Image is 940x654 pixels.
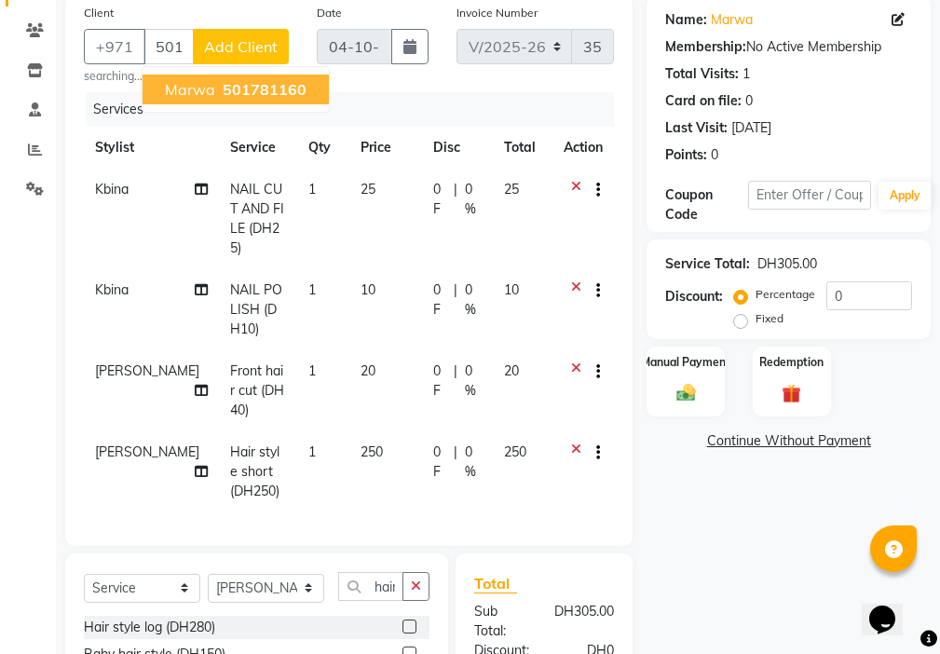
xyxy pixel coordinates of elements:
div: Last Visit: [665,118,728,138]
th: Action [552,127,614,169]
span: 1 [308,181,316,198]
small: searching... [84,68,289,85]
span: 25 [504,181,519,198]
div: Service Total: [665,254,750,274]
span: NAIL POLISH (DH10) [230,281,282,337]
th: Qty [297,127,349,169]
div: Discount: [665,287,723,307]
div: Total Visits: [665,64,739,84]
span: | [454,361,457,401]
a: Continue Without Payment [650,431,927,451]
a: Marwa [711,10,753,30]
span: 1 [308,281,316,298]
span: 0 F [433,361,447,401]
span: 10 [504,281,519,298]
span: 0 F [433,280,447,320]
span: 250 [361,443,383,460]
span: | [454,443,457,482]
span: | [454,180,457,219]
input: Search or Scan [338,572,403,601]
th: Stylist [84,127,219,169]
div: Coupon Code [665,185,747,225]
img: _cash.svg [671,382,702,403]
div: 1 [742,64,750,84]
img: _gift.svg [776,382,807,405]
div: DH305.00 [757,254,817,274]
span: Hair style short (DH250) [230,443,279,499]
div: No Active Membership [665,37,912,57]
span: 250 [504,443,526,460]
span: marwa [165,80,215,99]
div: Hair style log (DH280) [84,618,215,637]
span: NAIL CUT AND FILE (DH25) [230,181,284,256]
label: Manual Payment [641,354,730,371]
input: Enter Offer / Coupon Code [748,181,871,210]
label: Fixed [756,310,783,327]
span: 10 [361,281,375,298]
span: 25 [361,181,375,198]
button: Add Client [193,29,289,64]
th: Price [349,127,422,169]
div: Card on file: [665,91,742,111]
div: Sub Total: [460,602,540,641]
button: Apply [879,182,932,210]
span: Kbina [95,281,129,298]
span: 501781160 [223,80,307,99]
span: | [454,280,457,320]
label: Percentage [756,286,815,303]
span: [PERSON_NAME] [95,362,199,379]
span: 1 [308,443,316,460]
button: +971 [84,29,145,64]
div: Services [86,92,628,127]
span: 0 % [465,361,482,401]
span: 1 [308,362,316,379]
label: Date [317,5,342,21]
div: Membership: [665,37,746,57]
div: [DATE] [731,118,771,138]
span: Kbina [95,181,129,198]
label: Client [84,5,114,21]
th: Total [493,127,552,169]
th: Service [219,127,297,169]
label: Invoice Number [456,5,538,21]
div: 0 [711,145,718,165]
label: Redemption [759,354,824,371]
span: Total [474,574,517,593]
div: Name: [665,10,707,30]
span: Front hair cut (DH40) [230,362,284,418]
span: 0 % [465,443,482,482]
div: DH305.00 [540,602,628,641]
input: Search by Name/Mobile/Email/Code [143,29,194,64]
th: Disc [422,127,493,169]
span: Add Client [204,37,278,56]
span: 0 % [465,280,482,320]
div: 0 [745,91,753,111]
div: Points: [665,145,707,165]
span: 0 F [433,180,447,219]
span: 20 [504,362,519,379]
span: 0 % [465,180,482,219]
span: 20 [361,362,375,379]
span: 0 F [433,443,447,482]
span: [PERSON_NAME] [95,443,199,460]
iframe: chat widget [862,579,921,635]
